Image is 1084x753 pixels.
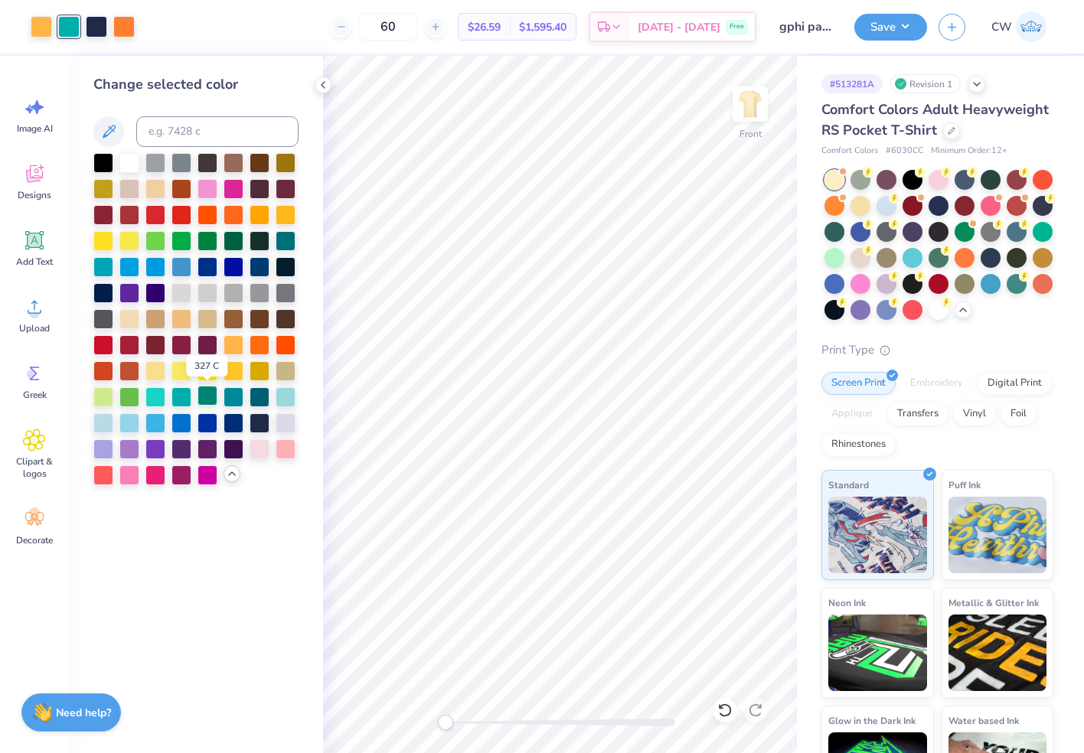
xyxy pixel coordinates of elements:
[948,477,981,493] span: Puff Ink
[890,74,961,93] div: Revision 1
[948,497,1047,573] img: Puff Ink
[828,712,916,729] span: Glow in the Dark Ink
[19,322,50,334] span: Upload
[931,145,1007,158] span: Minimum Order: 12 +
[887,403,948,425] div: Transfers
[136,116,299,147] input: e.g. 7428 c
[186,355,227,376] div: 327 C
[828,614,927,691] img: Neon Ink
[438,715,453,730] div: Accessibility label
[821,433,896,456] div: Rhinestones
[93,74,299,95] div: Change selected color
[1016,11,1046,42] img: Charlotte Wilson
[16,256,53,268] span: Add Text
[821,403,883,425] div: Applique
[948,614,1047,691] img: Metallic & Glitter Ink
[821,341,1053,359] div: Print Type
[23,389,47,401] span: Greek
[984,11,1053,42] a: CW
[948,712,1019,729] span: Water based Ink
[828,497,927,573] img: Standard
[821,100,1049,139] span: Comfort Colors Adult Heavyweight RS Pocket T-Shirt
[828,595,866,611] span: Neon Ink
[9,455,60,480] span: Clipart & logos
[358,13,418,41] input: – –
[638,19,720,35] span: [DATE] - [DATE]
[740,127,762,141] div: Front
[886,145,923,158] span: # 6030CC
[468,19,501,35] span: $26.59
[821,145,878,158] span: Comfort Colors
[821,74,883,93] div: # 513281A
[18,189,51,201] span: Designs
[953,403,996,425] div: Vinyl
[16,534,53,546] span: Decorate
[768,11,843,42] input: Untitled Design
[56,706,111,720] strong: Need help?
[854,14,927,41] button: Save
[948,595,1039,611] span: Metallic & Glitter Ink
[828,477,869,493] span: Standard
[17,122,53,135] span: Image AI
[900,372,973,395] div: Embroidery
[978,372,1052,395] div: Digital Print
[735,89,766,119] img: Front
[1001,403,1037,425] div: Foil
[730,21,744,32] span: Free
[991,18,1012,36] span: CW
[519,19,566,35] span: $1,595.40
[821,372,896,395] div: Screen Print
